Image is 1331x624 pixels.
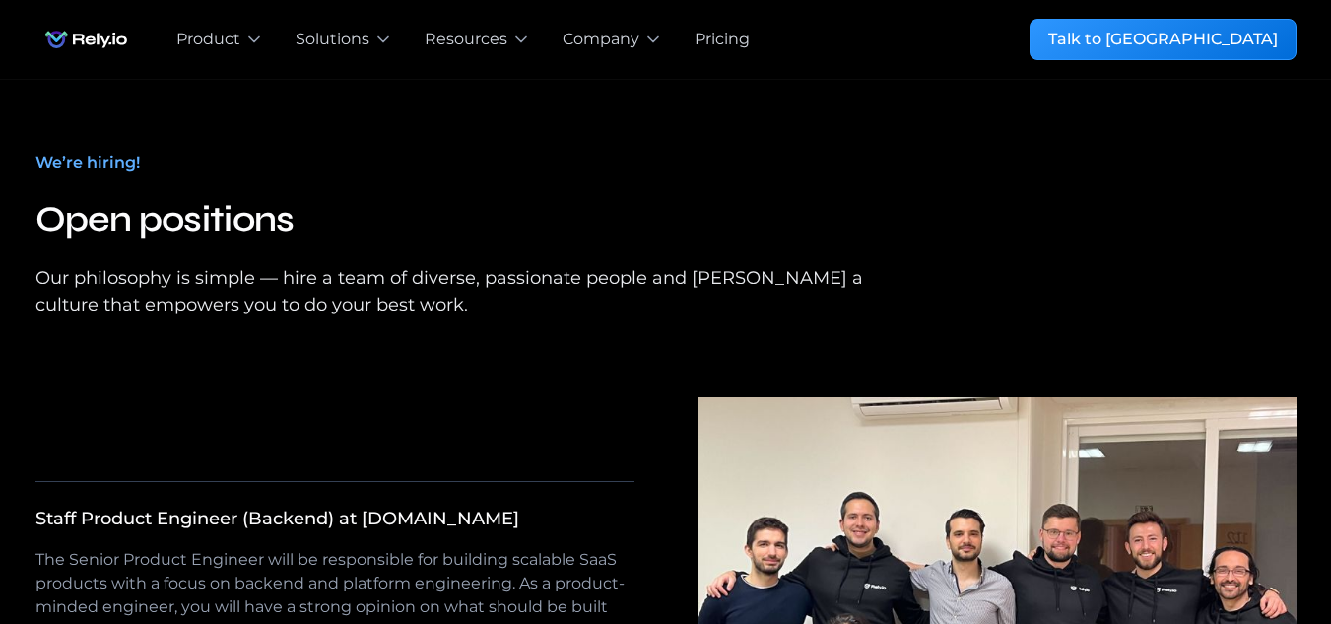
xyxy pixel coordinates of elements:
[35,151,140,174] div: We’re hiring!
[35,20,137,59] a: home
[35,265,902,318] div: Our philosophy is simple — hire a team of diverse, passionate people and [PERSON_NAME] a culture ...
[35,506,519,532] div: Staff Product Engineer (Backend) at [DOMAIN_NAME]
[176,28,240,51] div: Product
[1030,19,1297,60] a: Talk to [GEOGRAPHIC_DATA]
[35,190,902,249] h2: Open positions
[1201,494,1303,596] iframe: Chatbot
[1048,28,1278,51] div: Talk to [GEOGRAPHIC_DATA]
[563,28,639,51] div: Company
[425,28,507,51] div: Resources
[695,28,750,51] a: Pricing
[35,20,137,59] img: Rely.io logo
[296,28,369,51] div: Solutions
